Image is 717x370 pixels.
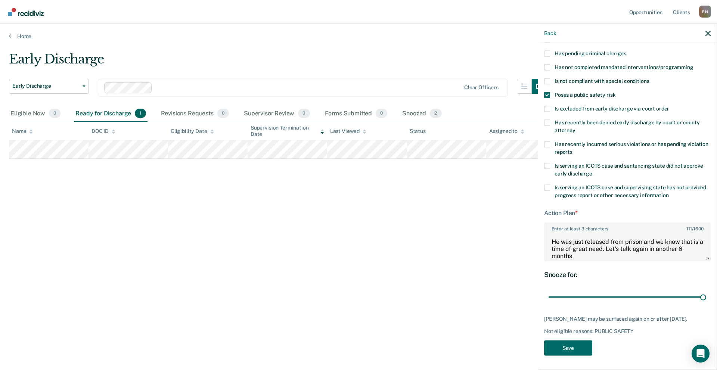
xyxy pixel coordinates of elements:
[171,128,214,134] div: Eligibility Date
[544,270,711,279] div: Snooze for:
[692,345,710,363] div: Open Intercom Messenger
[430,109,441,118] span: 2
[555,105,669,111] span: Is excluded from early discharge via court order
[9,52,547,73] div: Early Discharge
[555,91,615,97] span: Poses a public safety risk
[323,106,389,122] div: Forms Submitted
[74,106,147,122] div: Ready for Discharge
[12,128,33,134] div: Name
[555,162,703,176] span: Is serving an ICOTS case and sentencing state did not approve early discharge
[544,340,592,355] button: Save
[555,78,649,84] span: Is not compliant with special conditions
[298,109,310,118] span: 0
[217,109,229,118] span: 0
[555,119,700,133] span: Has recently been denied early discharge by court or county attorney
[91,128,115,134] div: DOC ID
[135,109,146,118] span: 1
[555,141,708,155] span: Has recently incurred serious violations or has pending violation reports
[555,64,693,70] span: Has not completed mandated interventions/programming
[9,33,708,40] a: Home
[544,30,556,36] button: Back
[545,233,710,261] textarea: He was just released from prison and we know that is a time of great need. Let's talk again in an...
[12,83,80,89] span: Early Discharge
[251,125,324,137] div: Supervision Termination Date
[544,328,711,335] div: Not eligible reasons: PUBLIC SAFETY
[544,315,711,322] div: [PERSON_NAME] may be surfaced again on or after [DATE].
[49,109,60,118] span: 0
[555,184,706,198] span: Is serving an ICOTS case and supervising state has not provided progress report or other necessar...
[376,109,387,118] span: 0
[8,8,44,16] img: Recidiviz
[401,106,443,122] div: Snoozed
[330,128,366,134] div: Last Viewed
[699,6,711,18] button: Profile dropdown button
[555,50,626,56] span: Has pending criminal charges
[699,6,711,18] div: B H
[464,84,499,91] div: Clear officers
[9,106,62,122] div: Eligible Now
[242,106,311,122] div: Supervisor Review
[686,226,703,231] span: / 1600
[159,106,230,122] div: Revisions Requests
[489,128,524,134] div: Assigned to
[686,226,692,231] span: 111
[545,223,710,231] label: Enter at least 3 characters
[410,128,426,134] div: Status
[544,209,711,216] div: Action Plan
